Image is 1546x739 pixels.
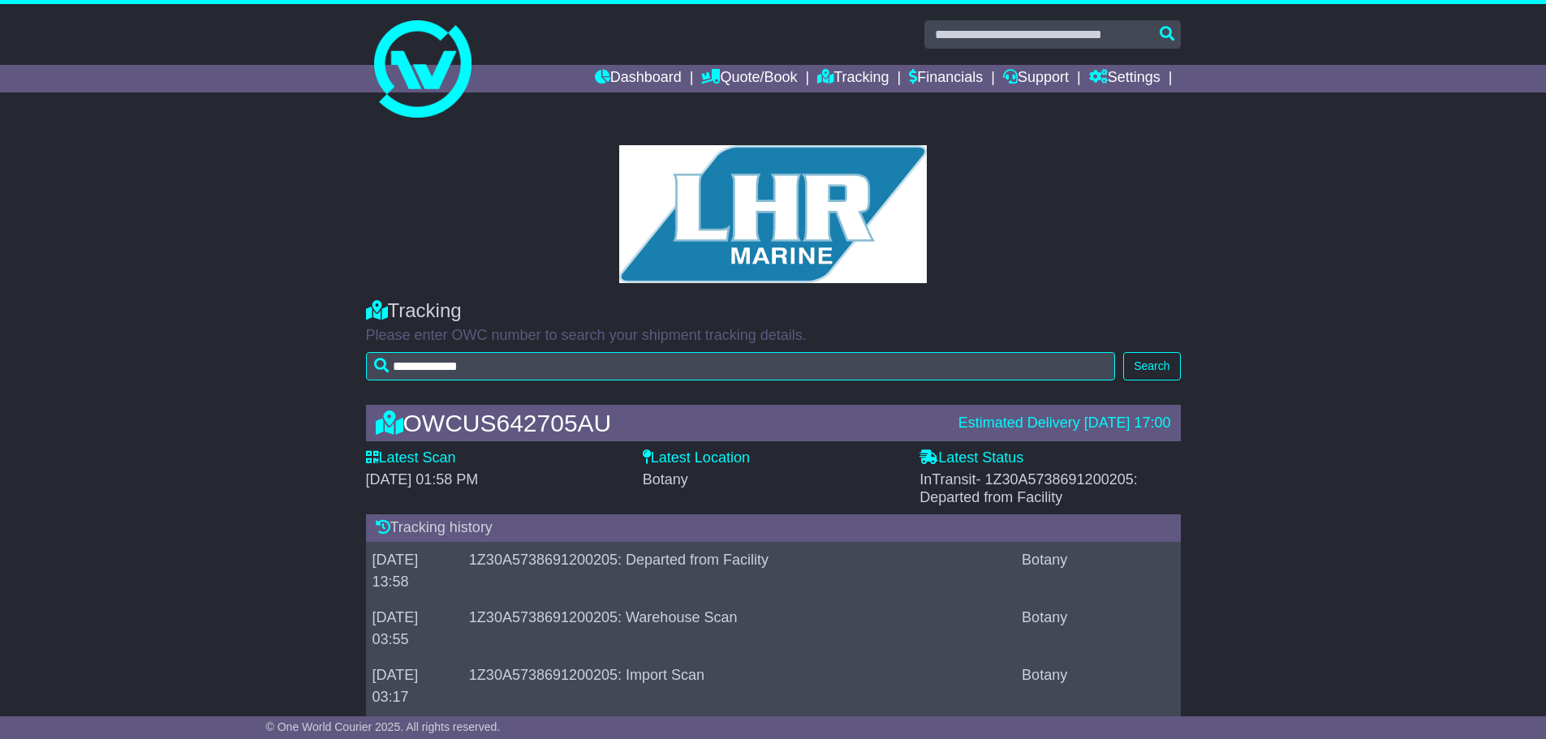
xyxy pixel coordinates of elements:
td: Botany [1015,542,1180,599]
td: [DATE] 03:17 [366,657,463,715]
img: GetCustomerLogo [619,145,928,283]
td: Botany [1015,599,1180,657]
td: [DATE] 13:58 [366,542,463,599]
div: Tracking [366,299,1181,323]
span: - 1Z30A5738691200205: Departed from Facility [919,471,1138,505]
a: Settings [1089,65,1161,92]
div: Estimated Delivery [DATE] 17:00 [958,415,1171,432]
td: Botany [1015,657,1180,715]
div: Tracking history [366,514,1181,542]
span: InTransit [919,471,1138,505]
td: 1Z30A5738691200205: Departed from Facility [463,542,1015,599]
td: 1Z30A5738691200205: Import Scan [463,657,1015,715]
p: Please enter OWC number to search your shipment tracking details. [366,327,1181,345]
span: Botany [643,471,688,488]
label: Latest Scan [366,449,456,467]
button: Search [1123,352,1180,380]
td: 1Z30A5738691200205: Warehouse Scan [463,599,1015,657]
label: Latest Location [643,449,750,467]
a: Support [1003,65,1069,92]
a: Financials [909,65,983,92]
a: Dashboard [595,65,682,92]
div: OWCUS642705AU [368,410,950,436]
span: © One World Courier 2025. All rights reserved. [266,720,501,733]
label: Latest Status [919,449,1023,467]
td: [DATE] 03:55 [366,599,463,657]
span: [DATE] 01:58 PM [366,471,479,488]
a: Tracking [817,65,889,92]
a: Quote/Book [701,65,797,92]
